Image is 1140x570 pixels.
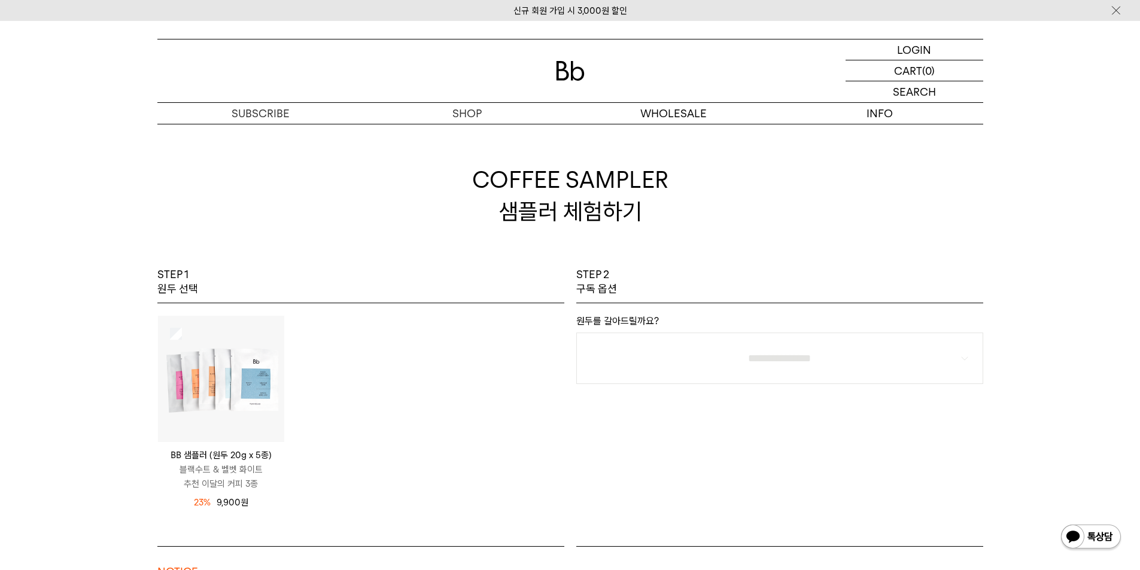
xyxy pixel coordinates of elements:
span: 원 [241,497,248,508]
p: 9,900 [217,495,248,510]
a: 신규 회원 가입 시 3,000원 할인 [513,5,627,16]
h2: COFFEE SAMPLER 샘플러 체험하기 [157,124,983,267]
p: 원두를 갈아드릴까요? [576,315,983,333]
a: CART (0) [846,60,983,81]
p: 블랙수트 & 벨벳 화이트 추천 이달의 커피 3종 [158,462,284,491]
p: LOGIN [897,39,931,60]
p: SEARCH [893,81,936,102]
a: LOGIN [846,39,983,60]
img: 로고 [556,61,585,81]
img: 상품이미지 [158,316,284,442]
p: STEP 2 구독 옵션 [576,267,617,297]
p: INFO [777,103,983,124]
img: 카카오톡 채널 1:1 채팅 버튼 [1060,523,1122,552]
p: BB 샘플러 (원두 20g x 5종) [158,448,284,462]
a: SHOP [364,103,570,124]
a: SUBSCRIBE [157,103,364,124]
p: CART [894,60,922,81]
span: 23% [194,495,211,510]
p: WHOLESALE [570,103,777,124]
p: (0) [922,60,935,81]
p: STEP 1 원두 선택 [157,267,198,297]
